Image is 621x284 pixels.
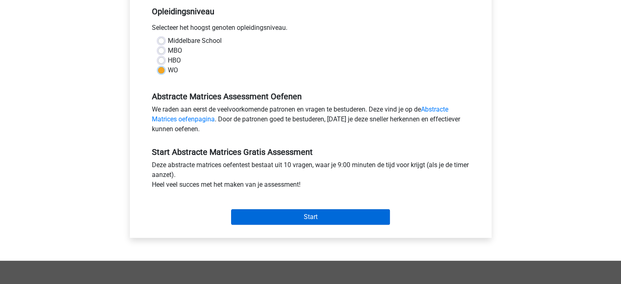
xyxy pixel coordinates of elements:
div: Deze abstracte matrices oefentest bestaat uit 10 vragen, waar je 9:00 minuten de tijd voor krijgt... [146,160,476,193]
label: Middelbare School [168,36,222,46]
h5: Abstracte Matrices Assessment Oefenen [152,92,470,101]
div: We raden aan eerst de veelvoorkomende patronen en vragen te bestuderen. Deze vind je op de . Door... [146,105,476,137]
label: HBO [168,56,181,65]
label: WO [168,65,178,75]
input: Start [231,209,390,225]
div: Selecteer het hoogst genoten opleidingsniveau. [146,23,476,36]
h5: Start Abstracte Matrices Gratis Assessment [152,147,470,157]
label: MBO [168,46,182,56]
h5: Opleidingsniveau [152,3,470,20]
